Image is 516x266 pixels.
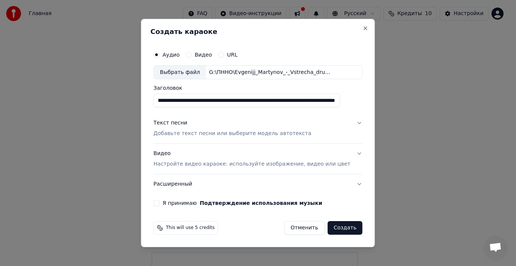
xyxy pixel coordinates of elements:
div: Видео [153,150,350,168]
div: G:\ПННО\Evgenijj_Martynov_-_Vstrecha_druzejj_Posidim_po-khoroshemu_muz_Evgeniya_Martynova_-_st_Ro... [206,69,334,76]
button: Расширенный [153,174,362,194]
div: Выбрать файл [154,66,206,79]
button: ВидеоНастройте видео караоке: используйте изображение, видео или цвет [153,144,362,174]
div: Текст песни [153,120,187,127]
button: Создать [328,221,362,235]
label: URL [227,52,238,57]
label: Аудио [162,52,179,57]
p: Настройте видео караоке: используйте изображение, видео или цвет [153,160,350,168]
span: This will use 5 credits [166,225,215,231]
button: Текст песниДобавьте текст песни или выберите модель автотекста [153,114,362,144]
label: Заголовок [153,86,362,91]
label: Видео [195,52,212,57]
label: Я принимаю [162,200,322,206]
button: Отменить [284,221,324,235]
h2: Создать караоке [150,28,365,35]
button: Я принимаю [200,200,322,206]
p: Добавьте текст песни или выберите модель автотекста [153,130,311,138]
